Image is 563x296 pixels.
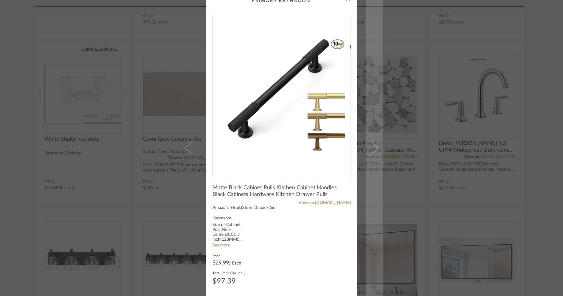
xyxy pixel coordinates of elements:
[212,223,249,242] div: Size of Cabinet Pull: Hole Centers(CC): 5 inch(128MM); Overall Length: 6.6 inch(167MM); Height: 1...
[229,261,241,265] span: / Each
[212,270,245,275] label: Total Price (Tax Incl.)
[212,215,249,220] label: Dimensions
[212,253,241,258] label: Price
[212,200,351,205] a: View on [DOMAIN_NAME]
[212,278,245,285] div: $97.39
[213,15,351,173] div: 0
[213,15,351,173] img: c1634651-8da2-4ba1-a3be-e55804c6fe73_1000x1000.jpg
[212,260,229,266] span: $29.99
[212,205,351,210] div: Amazon: 9BuildStore 10 pack 5in
[212,243,230,247] a: See more
[212,184,351,198] span: Matte Black Cabinet Pulls Kitchen Cabinet Handles Black Cabinets Hardware Kitchen Drawer Pulls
